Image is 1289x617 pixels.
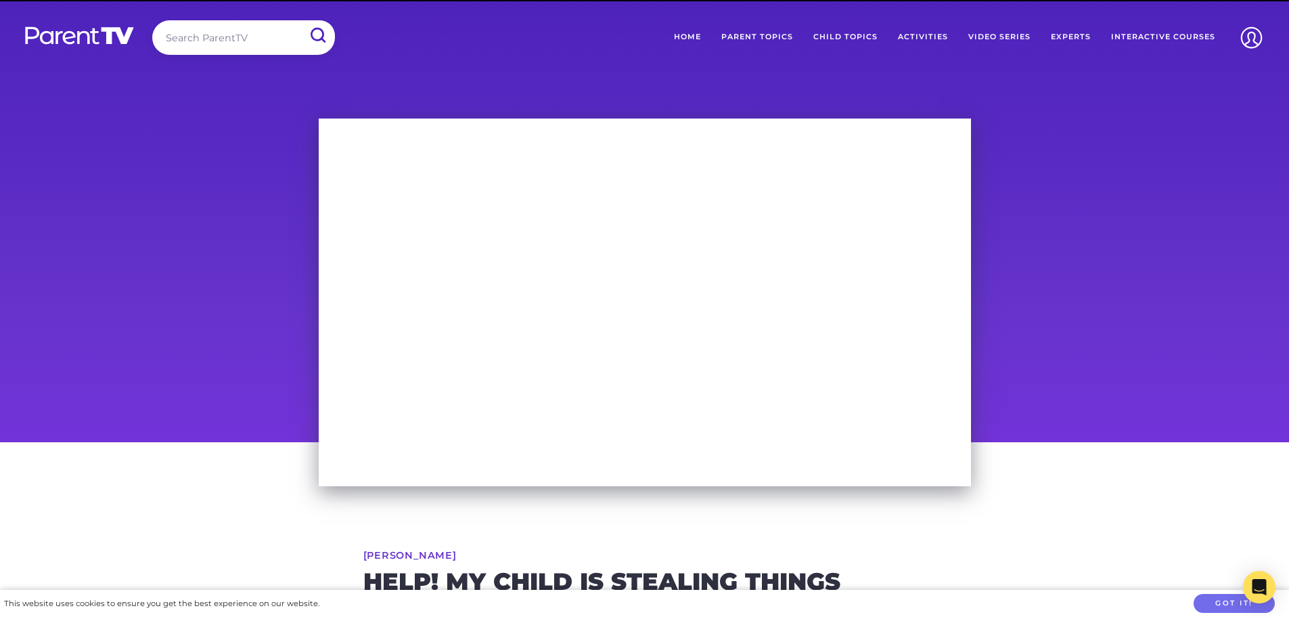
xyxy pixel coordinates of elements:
a: Child Topics [803,20,888,54]
div: Open Intercom Messenger [1243,571,1275,603]
a: [PERSON_NAME] [363,551,457,560]
a: Experts [1041,20,1101,54]
a: Interactive Courses [1101,20,1225,54]
a: Video Series [958,20,1041,54]
input: Submit [300,20,335,51]
img: Account [1234,20,1269,55]
img: parenttv-logo-white.4c85aaf.svg [24,26,135,45]
button: Got it! [1194,594,1275,614]
div: This website uses cookies to ensure you get the best experience on our website. [4,597,319,611]
a: Home [664,20,711,54]
h2: Help! My child is stealing things [363,571,926,593]
input: Search ParentTV [152,20,335,55]
a: Parent Topics [711,20,803,54]
a: Activities [888,20,958,54]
